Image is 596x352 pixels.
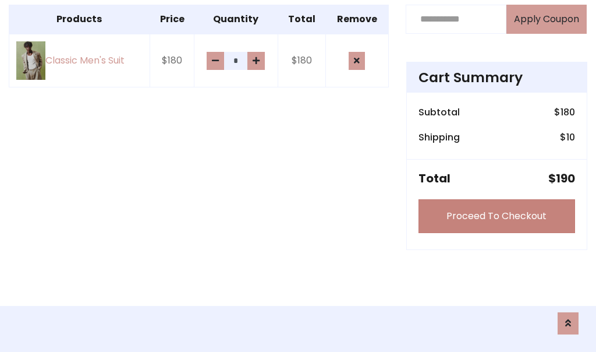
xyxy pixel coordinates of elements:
[278,34,325,87] td: $180
[418,69,575,86] h4: Cart Summary
[560,132,575,143] h6: $
[278,5,325,34] th: Total
[150,34,194,87] td: $180
[560,105,575,119] span: 180
[418,132,460,143] h6: Shipping
[418,199,575,233] a: Proceed To Checkout
[150,5,194,34] th: Price
[418,107,460,118] h6: Subtotal
[418,171,450,185] h5: Total
[548,171,575,185] h5: $
[325,5,388,34] th: Remove
[506,5,587,34] button: Apply Coupon
[194,5,278,34] th: Quantity
[16,41,143,80] a: Classic Men's Suit
[566,131,575,144] span: 10
[556,170,575,186] span: 190
[554,107,575,118] h6: $
[9,5,150,34] th: Products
